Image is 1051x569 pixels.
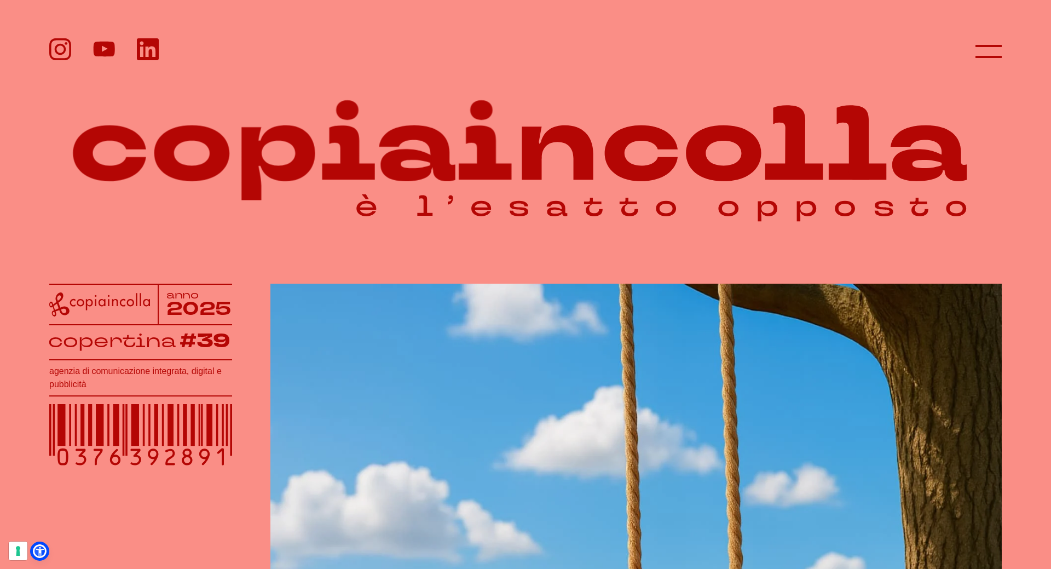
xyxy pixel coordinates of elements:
[48,328,176,353] tspan: copertina
[33,544,47,558] a: Open Accessibility Menu
[49,365,232,391] h1: agenzia di comunicazione integrata, digital e pubblicità
[166,297,233,322] tspan: 2025
[166,288,199,302] tspan: anno
[180,327,232,355] tspan: #39
[9,542,27,560] button: Le tue preferenze relative al consenso per le tecnologie di tracciamento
